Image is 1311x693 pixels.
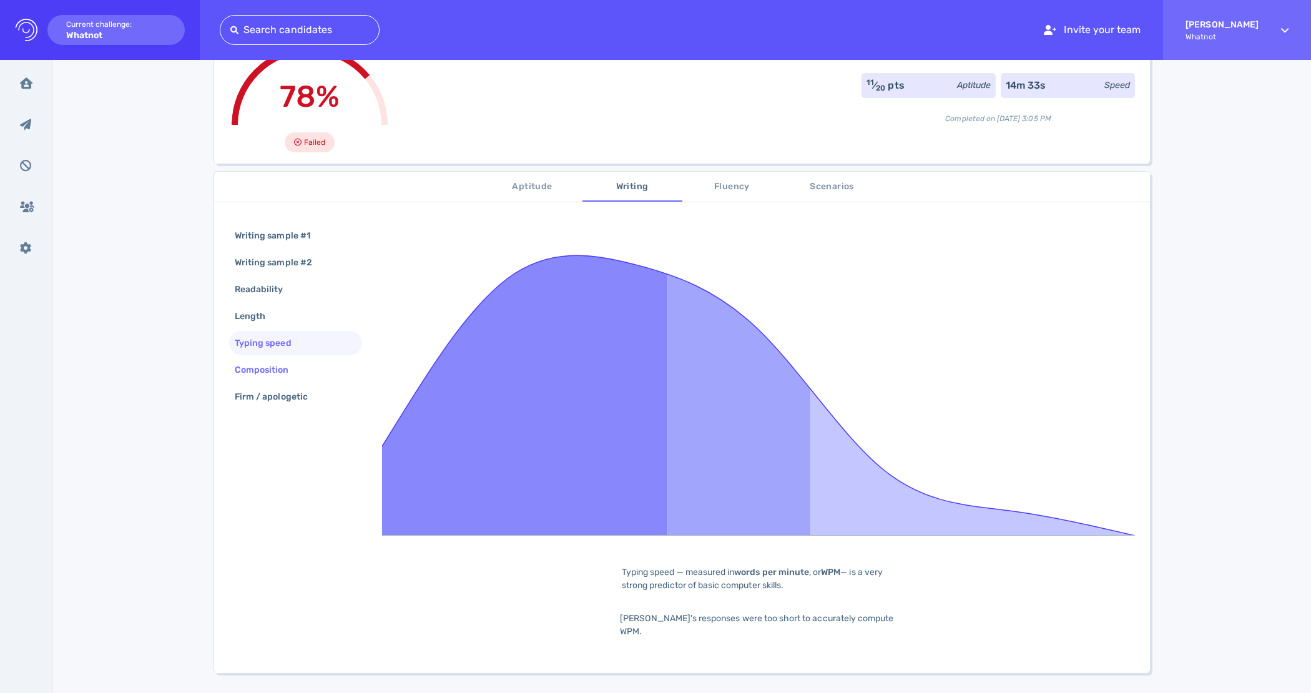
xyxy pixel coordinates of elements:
div: ⁄ pts [867,78,905,93]
div: Aptitude [957,79,991,92]
div: Writing sample #2 [232,253,327,272]
div: Speed [1104,79,1130,92]
div: Completed on [DATE] 3:05 PM [862,103,1135,124]
div: Typing speed [232,334,307,352]
sub: 20 [876,84,885,92]
sup: 11 [867,78,874,87]
span: Fluency [690,179,775,195]
span: Scenarios [790,179,875,195]
div: 14m 33s [1006,78,1046,93]
div: Readability [232,280,298,298]
span: Whatnot [1186,32,1259,41]
strong: [PERSON_NAME] [1186,19,1259,30]
div: Writing sample #1 [232,227,325,245]
b: WPM [821,567,840,577]
div: Firm / apologetic [232,388,323,406]
span: Aptitude [490,179,575,195]
span: 78% [280,79,339,114]
div: Typing speed — measured in , or — is a very strong predictor of basic computer skills. [602,566,915,592]
span: Writing [590,179,675,195]
div: Length [232,307,280,325]
span: Failed [304,135,325,150]
span: [PERSON_NAME]'s responses were too short to accurately compute WPM. [620,613,893,637]
b: words per minute [734,567,809,577]
div: Composition [232,361,304,379]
